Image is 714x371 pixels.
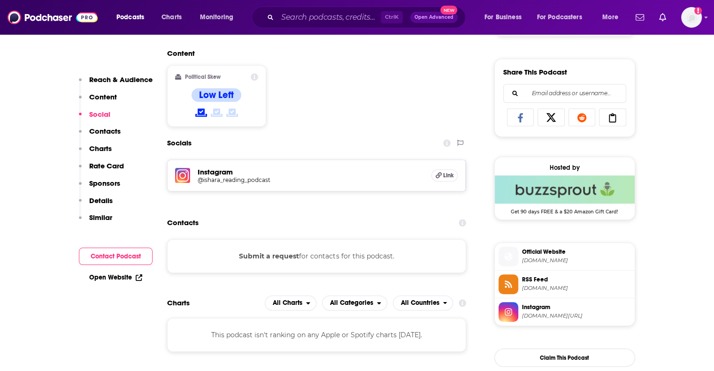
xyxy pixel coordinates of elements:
[89,144,112,153] p: Charts
[599,108,626,126] a: Copy Link
[167,214,199,232] h2: Contacts
[79,161,124,179] button: Rate Card
[89,179,120,188] p: Sponsors
[495,164,635,172] div: Hosted by
[443,172,454,179] span: Link
[568,108,596,126] a: Share on Reddit
[116,11,144,24] span: Podcasts
[495,175,635,214] a: Buzzsprout Deal: Get 90 days FREE & a $20 Amazon Gift Card!
[79,75,153,92] button: Reach & Audience
[478,10,533,25] button: open menu
[322,295,387,310] h2: Categories
[499,274,631,294] a: RSS Feed[DOMAIN_NAME]
[401,300,439,306] span: All Countries
[522,275,631,284] span: RSS Feed
[79,213,112,230] button: Similar
[265,295,316,310] h2: Platforms
[522,312,631,319] span: instagram.com/ishara_reading_podcast
[537,11,582,24] span: For Podcasters
[494,348,635,367] button: Claim This Podcast
[89,273,142,281] a: Open Website
[522,248,631,256] span: Official Website
[239,251,299,261] button: Submit a request
[499,302,631,322] a: Instagram[DOMAIN_NAME][URL]
[655,9,670,25] a: Show notifications dropdown
[499,247,631,266] a: Official Website[DOMAIN_NAME]
[110,10,156,25] button: open menu
[507,108,534,126] a: Share on Facebook
[431,169,458,182] a: Link
[193,10,246,25] button: open menu
[89,127,121,136] p: Contacts
[522,303,631,311] span: Instagram
[198,176,424,183] a: @ishara_reading_podcast
[694,7,702,15] svg: Add a profile image
[330,300,373,306] span: All Categories
[198,176,348,183] h5: @ishara_reading_podcast
[79,110,110,127] button: Social
[199,89,234,101] h4: Low Left
[155,10,187,25] a: Charts
[167,318,467,352] div: This podcast isn't ranking on any Apple or Spotify charts [DATE].
[167,134,192,152] h2: Socials
[322,295,387,310] button: open menu
[495,175,635,204] img: Buzzsprout Deal: Get 90 days FREE & a $20 Amazon Gift Card!
[167,49,459,58] h2: Content
[89,161,124,170] p: Rate Card
[79,127,121,144] button: Contacts
[273,300,302,306] span: All Charts
[415,15,453,20] span: Open Advanced
[602,11,618,24] span: More
[89,92,117,101] p: Content
[200,11,233,24] span: Monitoring
[531,10,596,25] button: open menu
[185,74,221,80] h2: Political Skew
[503,84,626,103] div: Search followers
[484,11,522,24] span: For Business
[79,144,112,161] button: Charts
[89,213,112,222] p: Similar
[89,110,110,119] p: Social
[161,11,182,24] span: Charts
[503,68,567,76] h3: Share This Podcast
[440,6,457,15] span: New
[681,7,702,28] button: Show profile menu
[8,8,98,26] img: Podchaser - Follow, Share and Rate Podcasts
[79,179,120,196] button: Sponsors
[79,196,113,213] button: Details
[537,108,565,126] a: Share on X/Twitter
[596,10,630,25] button: open menu
[89,75,153,84] p: Reach & Audience
[511,84,618,102] input: Email address or username...
[265,295,316,310] button: open menu
[381,11,403,23] span: Ctrl K
[632,9,648,25] a: Show notifications dropdown
[393,295,453,310] h2: Countries
[410,12,458,23] button: Open AdvancedNew
[522,285,631,292] span: feeds.buzzsprout.com
[79,248,153,265] button: Contact Podcast
[681,7,702,28] span: Logged in as mfurr
[522,257,631,264] span: isharasreadingpodcast.buzzsprout.com
[175,168,190,183] img: iconImage
[277,10,381,25] input: Search podcasts, credits, & more...
[681,7,702,28] img: User Profile
[198,167,424,176] h5: Instagram
[393,295,453,310] button: open menu
[167,298,190,307] h2: Charts
[79,92,117,110] button: Content
[167,239,467,273] div: for contacts for this podcast.
[261,7,475,28] div: Search podcasts, credits, & more...
[495,204,635,215] span: Get 90 days FREE & a $20 Amazon Gift Card!
[89,196,113,205] p: Details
